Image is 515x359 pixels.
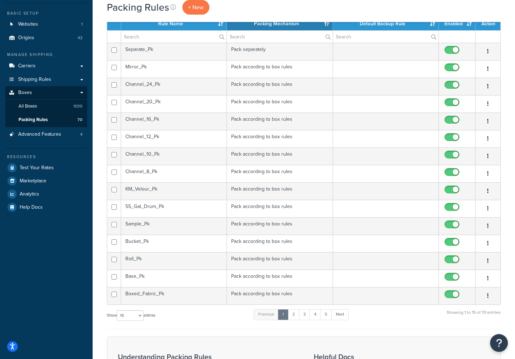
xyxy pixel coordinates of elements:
a: Analytics [5,188,87,201]
span: Help Docs [20,204,43,210]
li: Origins [5,31,87,45]
a: 5 [320,309,332,320]
td: Mirror_Pk [121,60,227,78]
span: Marketplace [20,178,46,184]
input: Search [333,31,438,43]
td: Channel_10_Pk [121,147,227,165]
td: Channel_8_Pk [121,165,227,182]
a: Packing Rules 70 [5,113,87,126]
select: Showentries [117,310,144,321]
h1: Packing Rules [107,0,169,14]
a: 4 [309,309,321,320]
span: All Boxes [19,103,37,109]
span: Packing Rules [19,117,48,123]
span: 1030 [73,103,82,109]
a: Help Docs [5,201,87,214]
th: Default Backup Rule: activate to sort column ascending [333,17,439,30]
td: Pack according to box rules [227,252,333,270]
td: Pack according to box rules [227,113,333,130]
td: Pack according to box rules [227,182,333,200]
span: Advanced Features [18,131,61,137]
div: Basic Setup [5,10,87,16]
span: Analytics [20,191,39,197]
td: Pack according to box rules [227,78,333,95]
a: All Boxes 1030 [5,100,87,113]
td: Pack according to box rules [227,270,333,287]
td: Pack separately [227,43,333,60]
th: Action [475,17,500,30]
td: Channel_12_Pk [121,130,227,147]
a: Carriers [5,59,87,73]
button: Open Resource Center [490,334,508,352]
a: Origins 42 [5,31,87,45]
td: Channel_24_Pk [121,78,227,95]
th: Packing Mechanism: activate to sort column ascending [227,17,333,30]
td: KM_Velour_Pk [121,182,227,200]
div: Resources [5,154,87,160]
td: Pack according to box rules [227,200,333,217]
td: Pack according to box rules [227,147,333,165]
a: Next [331,309,349,320]
span: Boxes [18,90,32,96]
li: Websites [5,18,87,31]
td: Pack according to box rules [227,165,333,182]
div: Manage Shipping [5,52,87,58]
span: Test Your Rates [20,165,54,171]
label: Show entries [107,310,155,321]
span: 1 [81,21,83,27]
a: Test Your Rates [5,161,87,174]
td: Sample_Pk [121,217,227,235]
td: Pack according to box rules [227,217,333,235]
td: 55_Gal_Drum_Pk [121,200,227,217]
span: Websites [18,21,38,27]
input: Search [227,31,332,43]
td: Roll_Pk [121,252,227,270]
a: Shipping Rules [5,73,87,86]
input: Search [121,31,227,43]
td: Pack according to box rules [227,287,333,305]
span: 70 [77,117,82,123]
td: Pack according to box rules [227,60,333,78]
td: Channel_20_Pk [121,95,227,113]
a: Marketplace [5,175,87,187]
th: Enabled: activate to sort column ascending [439,17,475,30]
span: 42 [78,35,83,41]
td: Separate_Pk [121,43,227,60]
span: 4 [80,131,83,137]
span: Shipping Rules [18,77,51,83]
span: Carriers [18,63,36,69]
div: Showing 1 to 15 of 70 entries [447,308,501,324]
td: Base_Pk [121,270,227,287]
span: + New [188,3,204,11]
a: Previous [254,309,279,320]
a: 1 [278,309,288,320]
li: All Boxes [5,100,87,113]
a: 2 [288,309,300,320]
th: Rule Name: activate to sort column ascending [121,17,227,30]
td: Pack according to box rules [227,95,333,113]
td: Pack according to box rules [227,130,333,147]
a: Advanced Features 4 [5,128,87,141]
a: Boxes [5,86,87,99]
a: Websites 1 [5,18,87,31]
td: Bucket_Pk [121,235,227,252]
li: Advanced Features [5,128,87,141]
li: Packing Rules [5,113,87,126]
td: Pack according to box rules [227,235,333,252]
td: Boxed_Fabric_Pk [121,287,227,305]
span: Origins [18,35,34,41]
li: Boxes [5,86,87,127]
a: 3 [299,309,310,320]
td: Channel_16_Pk [121,113,227,130]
